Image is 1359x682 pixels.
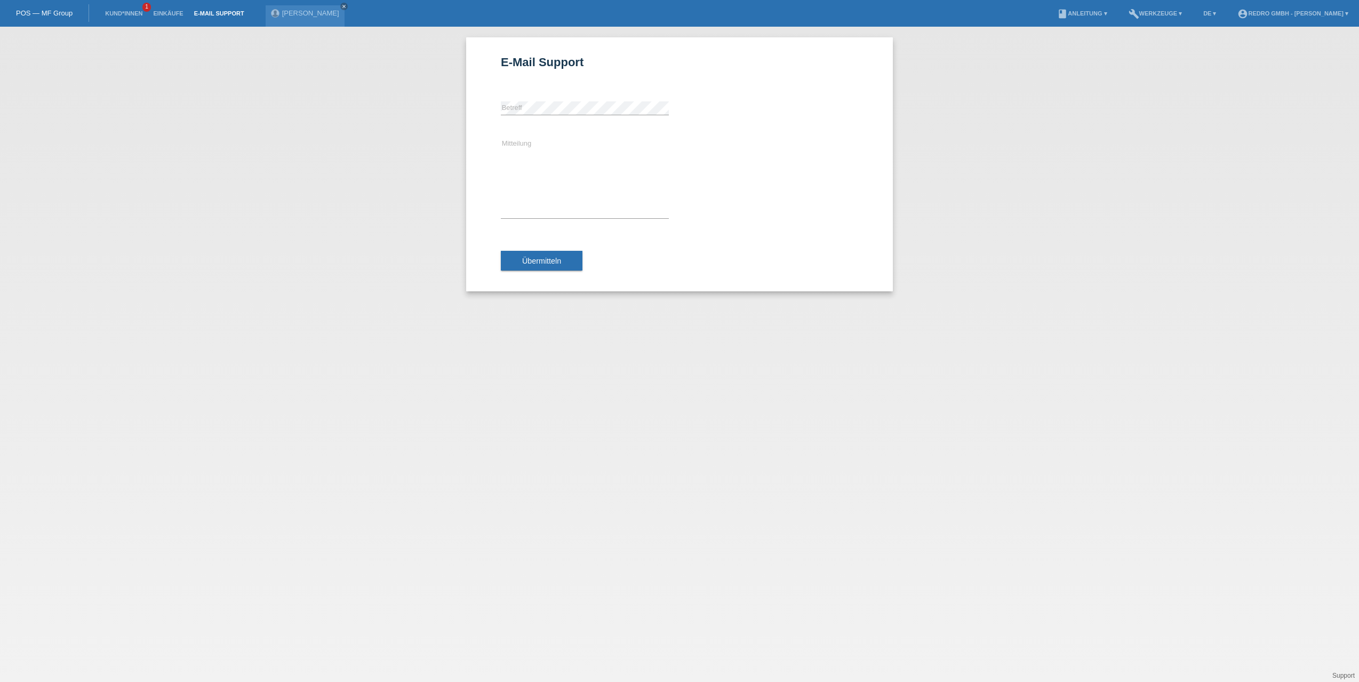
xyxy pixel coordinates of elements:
[501,251,582,271] button: Übermitteln
[1057,9,1068,19] i: book
[16,9,73,17] a: POS — MF Group
[1052,10,1112,17] a: bookAnleitung ▾
[501,55,858,69] h1: E-Mail Support
[1123,10,1188,17] a: buildWerkzeuge ▾
[1332,672,1355,679] a: Support
[148,10,188,17] a: Einkäufe
[1198,10,1221,17] a: DE ▾
[341,4,347,9] i: close
[142,3,151,12] span: 1
[189,10,250,17] a: E-Mail Support
[100,10,148,17] a: Kund*innen
[1129,9,1139,19] i: build
[340,3,348,10] a: close
[282,9,339,17] a: [PERSON_NAME]
[1237,9,1248,19] i: account_circle
[522,257,561,265] span: Übermitteln
[1232,10,1354,17] a: account_circleRedro GmbH - [PERSON_NAME] ▾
